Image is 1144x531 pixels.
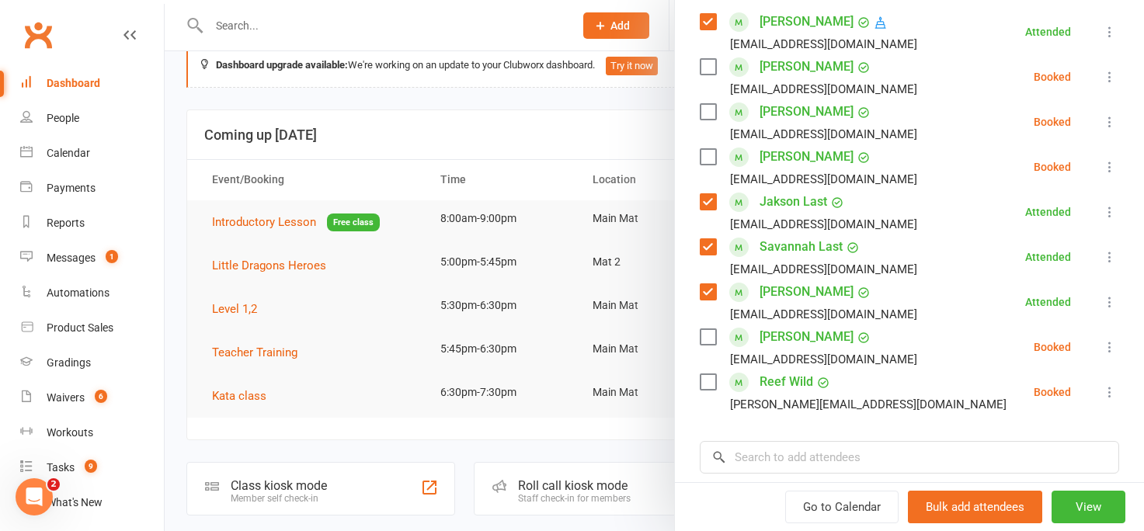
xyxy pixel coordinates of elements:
[20,66,164,101] a: Dashboard
[1034,71,1071,82] div: Booked
[730,169,917,189] div: [EMAIL_ADDRESS][DOMAIN_NAME]
[730,34,917,54] div: [EMAIL_ADDRESS][DOMAIN_NAME]
[16,478,53,515] iframe: Intercom live chat
[760,99,854,124] a: [PERSON_NAME]
[700,441,1119,474] input: Search to add attendees
[20,276,164,311] a: Automations
[760,279,854,304] a: [PERSON_NAME]
[730,349,917,370] div: [EMAIL_ADDRESS][DOMAIN_NAME]
[730,124,917,144] div: [EMAIL_ADDRESS][DOMAIN_NAME]
[20,206,164,241] a: Reports
[47,391,85,404] div: Waivers
[760,189,827,214] a: Jakson Last
[20,101,164,136] a: People
[20,380,164,415] a: Waivers 6
[20,241,164,276] a: Messages 1
[20,136,164,171] a: Calendar
[1034,161,1071,172] div: Booked
[20,171,164,206] a: Payments
[730,259,917,279] div: [EMAIL_ADDRESS][DOMAIN_NAME]
[1034,387,1071,397] div: Booked
[47,426,93,439] div: Workouts
[908,491,1042,523] button: Bulk add attendees
[1025,252,1071,262] div: Attended
[106,250,118,263] span: 1
[47,77,100,89] div: Dashboard
[1052,491,1125,523] button: View
[20,311,164,345] a: Product Sales
[47,286,110,299] div: Automations
[760,370,813,394] a: Reef Wild
[47,252,96,264] div: Messages
[47,461,75,474] div: Tasks
[760,234,843,259] a: Savannah Last
[20,485,164,520] a: What's New
[47,496,103,508] div: What's New
[47,321,113,334] div: Product Sales
[47,112,79,124] div: People
[1034,342,1071,352] div: Booked
[760,144,854,169] a: [PERSON_NAME]
[47,356,91,369] div: Gradings
[760,54,854,79] a: [PERSON_NAME]
[1025,297,1071,307] div: Attended
[85,460,97,473] span: 9
[760,324,854,349] a: [PERSON_NAME]
[47,182,96,194] div: Payments
[47,478,60,491] span: 2
[1025,26,1071,37] div: Attended
[47,217,85,229] div: Reports
[760,9,854,34] a: [PERSON_NAME]
[730,394,1007,415] div: [PERSON_NAME][EMAIL_ADDRESS][DOMAIN_NAME]
[1034,116,1071,127] div: Booked
[1025,206,1071,217] div: Attended
[20,415,164,450] a: Workouts
[20,450,164,485] a: Tasks 9
[20,345,164,380] a: Gradings
[47,147,90,159] div: Calendar
[95,390,107,403] span: 6
[730,79,917,99] div: [EMAIL_ADDRESS][DOMAIN_NAME]
[19,16,57,54] a: Clubworx
[730,214,917,234] div: [EMAIL_ADDRESS][DOMAIN_NAME]
[785,491,899,523] a: Go to Calendar
[730,304,917,324] div: [EMAIL_ADDRESS][DOMAIN_NAME]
